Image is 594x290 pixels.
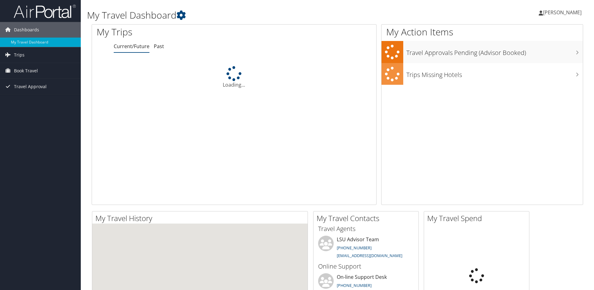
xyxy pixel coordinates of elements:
[406,67,583,79] h3: Trips Missing Hotels
[14,63,38,79] span: Book Travel
[14,79,47,94] span: Travel Approval
[382,41,583,63] a: Travel Approvals Pending (Advisor Booked)
[14,22,39,38] span: Dashboards
[114,43,149,50] a: Current/Future
[318,262,414,271] h3: Online Support
[317,213,418,224] h2: My Travel Contacts
[318,224,414,233] h3: Travel Agents
[14,47,25,63] span: Trips
[382,25,583,39] h1: My Action Items
[382,63,583,85] a: Trips Missing Hotels
[315,236,417,261] li: LSU Advisor Team
[92,66,376,88] div: Loading...
[543,9,582,16] span: [PERSON_NAME]
[337,253,402,258] a: [EMAIL_ADDRESS][DOMAIN_NAME]
[337,245,372,251] a: [PHONE_NUMBER]
[154,43,164,50] a: Past
[539,3,588,22] a: [PERSON_NAME]
[14,4,76,19] img: airportal-logo.png
[87,9,421,22] h1: My Travel Dashboard
[95,213,308,224] h2: My Travel History
[427,213,529,224] h2: My Travel Spend
[337,283,372,288] a: [PHONE_NUMBER]
[97,25,253,39] h1: My Trips
[406,45,583,57] h3: Travel Approvals Pending (Advisor Booked)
